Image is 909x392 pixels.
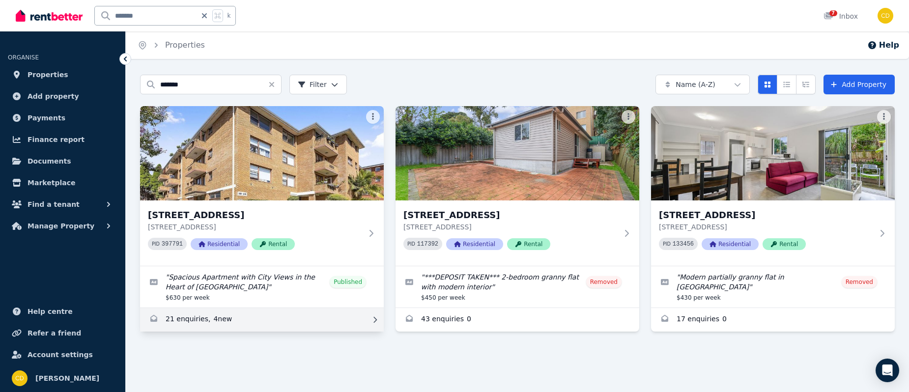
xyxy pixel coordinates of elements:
a: 30B Wolli Creek Road, Banksia[STREET_ADDRESS][STREET_ADDRESS]PID 117392ResidentialRental [396,106,639,266]
div: Open Intercom Messenger [876,359,899,382]
a: Account settings [8,345,117,364]
h3: [STREET_ADDRESS] [403,208,618,222]
img: Chris Dimitropoulos [12,370,28,386]
p: [STREET_ADDRESS] [148,222,362,232]
span: Filter [298,80,327,89]
button: Expanded list view [796,75,816,94]
span: Rental [763,238,806,250]
span: Residential [191,238,248,250]
h3: [STREET_ADDRESS] [659,208,873,222]
span: Payments [28,112,65,124]
span: Manage Property [28,220,94,232]
button: Name (A-Z) [655,75,750,94]
a: Edit listing: ***DEPOSIT TAKEN*** 2-bedroom granny flat with modern interior [396,266,639,308]
a: Properties [165,40,205,50]
span: Finance report [28,134,85,145]
div: View options [758,75,816,94]
a: Finance report [8,130,117,149]
a: Enquiries for 30B Wolli Creek Road, Banksia [651,308,895,332]
code: 133456 [673,241,694,248]
a: Add property [8,86,117,106]
button: Filter [289,75,347,94]
a: Add Property [824,75,895,94]
a: Help centre [8,302,117,321]
p: [STREET_ADDRESS] [403,222,618,232]
img: 30B Wolli Creek Road, Banksia [396,106,639,200]
small: PID [407,241,415,247]
a: Documents [8,151,117,171]
code: 117392 [417,241,438,248]
span: Account settings [28,349,93,361]
a: Enquiries for 1/10 Banksia Rd, Caringbah [140,308,384,332]
a: Properties [8,65,117,84]
h3: [STREET_ADDRESS] [148,208,362,222]
a: 1/10 Banksia Rd, Caringbah[STREET_ADDRESS][STREET_ADDRESS]PID 397791ResidentialRental [140,106,384,266]
button: Manage Property [8,216,117,236]
span: Add property [28,90,79,102]
span: Help centre [28,306,73,317]
div: Inbox [824,11,858,21]
code: 397791 [162,241,183,248]
span: Residential [446,238,503,250]
span: Rental [507,238,550,250]
button: Find a tenant [8,195,117,214]
a: Refer a friend [8,323,117,343]
button: Card view [758,75,777,94]
button: Clear search [268,75,282,94]
span: Name (A-Z) [676,80,715,89]
img: RentBetter [16,8,83,23]
span: Refer a friend [28,327,81,339]
span: Documents [28,155,71,167]
button: More options [622,110,635,124]
a: Edit listing: Modern partially granny flat in Banksia [651,266,895,308]
span: 7 [829,10,837,16]
span: ORGANISE [8,54,39,61]
button: Compact list view [777,75,796,94]
span: Properties [28,69,68,81]
p: [STREET_ADDRESS] [659,222,873,232]
span: Residential [702,238,759,250]
nav: Breadcrumb [126,31,217,59]
button: More options [366,110,380,124]
a: Enquiries for 30B Wolli Creek Road, Banksia [396,308,639,332]
span: Find a tenant [28,198,80,210]
span: k [227,12,230,20]
span: Rental [252,238,295,250]
small: PID [152,241,160,247]
small: PID [663,241,671,247]
span: Marketplace [28,177,75,189]
a: 30B Wolli Creek Road, Banksia[STREET_ADDRESS][STREET_ADDRESS]PID 133456ResidentialRental [651,106,895,266]
img: 1/10 Banksia Rd, Caringbah [140,106,384,200]
button: More options [877,110,891,124]
button: Help [867,39,899,51]
a: Marketplace [8,173,117,193]
span: [PERSON_NAME] [35,372,99,384]
img: 30B Wolli Creek Road, Banksia [651,106,895,200]
a: Payments [8,108,117,128]
a: Edit listing: Spacious Apartment with City Views in the Heart of Caringbah [140,266,384,308]
img: Chris Dimitropoulos [878,8,893,24]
